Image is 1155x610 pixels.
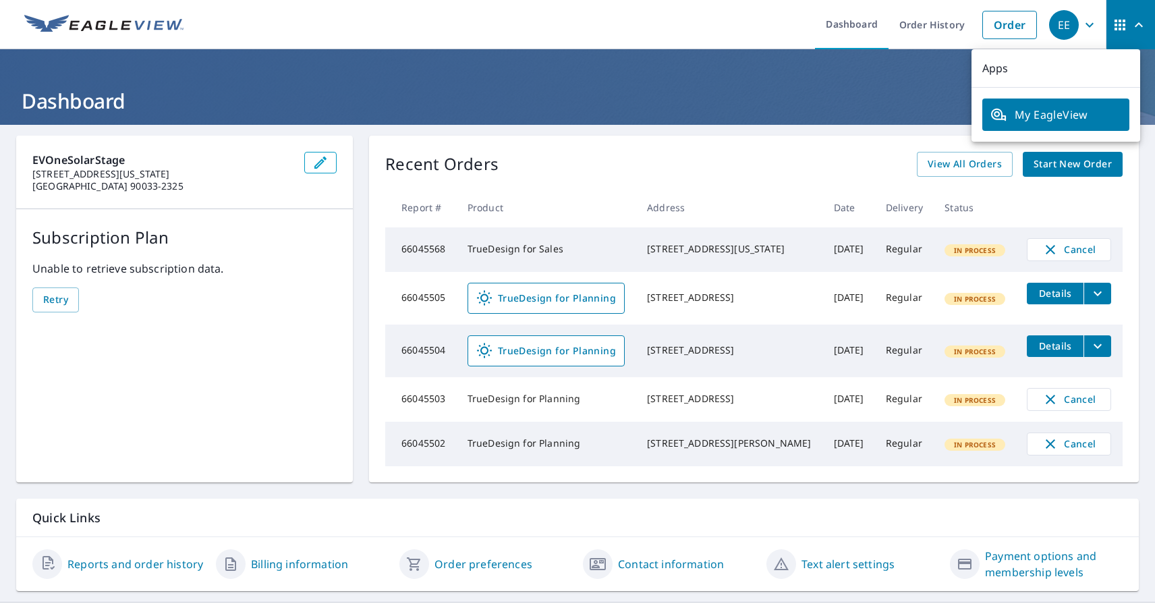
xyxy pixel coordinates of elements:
span: Cancel [1041,242,1097,258]
span: In Process [946,395,1004,405]
th: Report # [385,188,457,227]
span: Retry [43,292,68,308]
th: Address [636,188,822,227]
td: Regular [875,422,934,466]
th: Delivery [875,188,934,227]
td: TrueDesign for Sales [457,227,636,272]
p: [GEOGRAPHIC_DATA] 90033-2325 [32,180,293,192]
a: Contact information [618,556,724,572]
span: My EagleView [990,107,1121,123]
td: Regular [875,325,934,377]
td: [DATE] [823,325,875,377]
a: Payment options and membership levels [985,548,1123,580]
div: [STREET_ADDRESS][US_STATE] [647,242,812,256]
p: Apps [971,49,1140,88]
td: 66045568 [385,227,457,272]
span: Details [1035,287,1075,300]
span: View All Orders [928,156,1002,173]
p: Recent Orders [385,152,499,177]
a: My EagleView [982,99,1129,131]
td: [DATE] [823,377,875,422]
th: Product [457,188,636,227]
td: [DATE] [823,422,875,466]
a: Order preferences [434,556,532,572]
td: Regular [875,272,934,325]
a: Start New Order [1023,152,1123,177]
div: [STREET_ADDRESS] [647,291,812,304]
a: TrueDesign for Planning [468,335,625,366]
td: [DATE] [823,227,875,272]
td: 66045502 [385,422,457,466]
p: Quick Links [32,509,1123,526]
div: [STREET_ADDRESS] [647,343,812,357]
th: Date [823,188,875,227]
span: In Process [946,294,1004,304]
span: In Process [946,347,1004,356]
td: Regular [875,227,934,272]
a: Reports and order history [67,556,203,572]
td: 66045503 [385,377,457,422]
span: Details [1035,339,1075,352]
span: TrueDesign for Planning [476,290,616,306]
button: Cancel [1027,433,1111,455]
span: Start New Order [1034,156,1112,173]
span: TrueDesign for Planning [476,343,616,359]
p: Subscription Plan [32,225,337,250]
td: TrueDesign for Planning [457,377,636,422]
p: Unable to retrieve subscription data. [32,260,337,277]
td: Regular [875,377,934,422]
img: EV Logo [24,15,184,35]
td: [DATE] [823,272,875,325]
span: Cancel [1041,391,1097,408]
button: filesDropdownBtn-66045505 [1083,283,1111,304]
div: [STREET_ADDRESS] [647,392,812,406]
a: Billing information [251,556,348,572]
button: detailsBtn-66045504 [1027,335,1083,357]
span: In Process [946,246,1004,255]
td: 66045504 [385,325,457,377]
a: Text alert settings [801,556,895,572]
div: EE [1049,10,1079,40]
button: detailsBtn-66045505 [1027,283,1083,304]
button: Retry [32,287,79,312]
p: [STREET_ADDRESS][US_STATE] [32,168,293,180]
span: In Process [946,440,1004,449]
button: Cancel [1027,238,1111,261]
a: Order [982,11,1037,39]
button: filesDropdownBtn-66045504 [1083,335,1111,357]
a: TrueDesign for Planning [468,283,625,314]
div: [STREET_ADDRESS][PERSON_NAME] [647,437,812,450]
th: Status [934,188,1016,227]
span: Cancel [1041,436,1097,452]
a: View All Orders [917,152,1013,177]
td: 66045505 [385,272,457,325]
h1: Dashboard [16,87,1139,115]
td: TrueDesign for Planning [457,422,636,466]
p: EVOneSolarStage [32,152,293,168]
button: Cancel [1027,388,1111,411]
